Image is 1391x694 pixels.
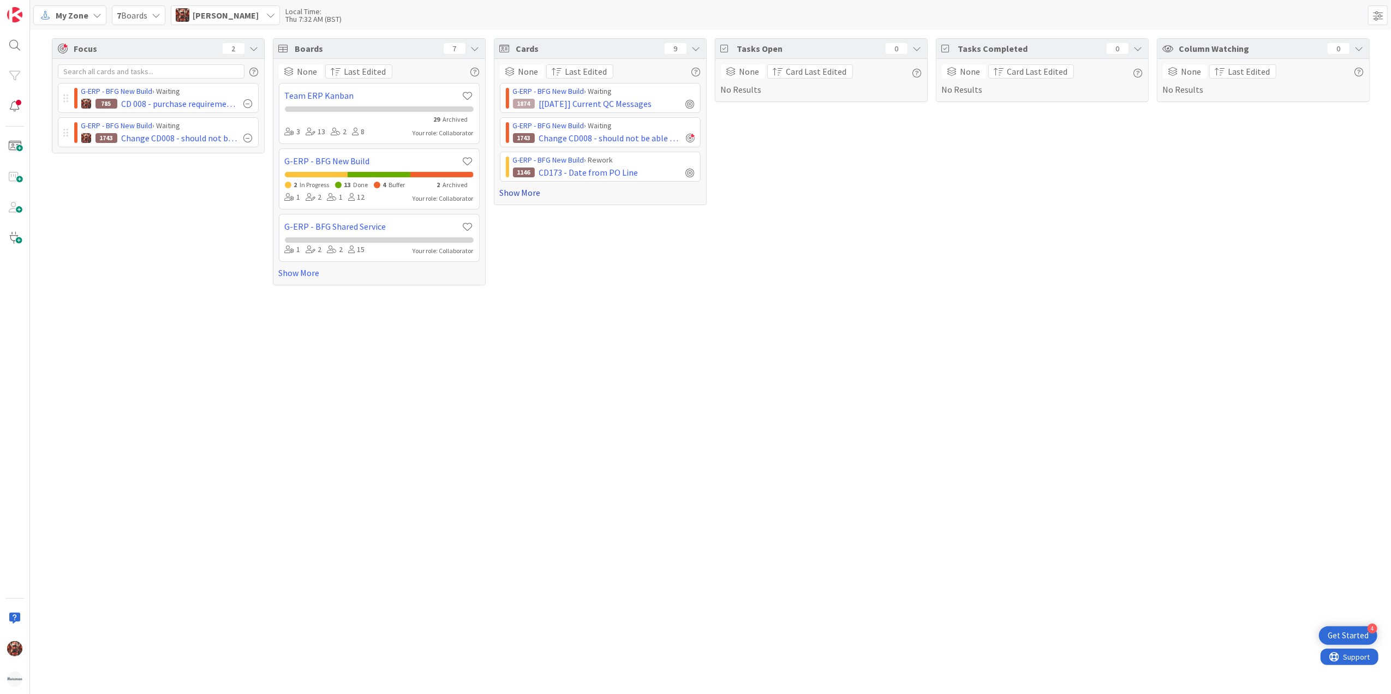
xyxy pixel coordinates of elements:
[23,2,50,15] span: Support
[285,8,342,15] div: Local Time:
[285,15,342,23] div: Thu 7:32 AM (BST)
[81,133,91,143] img: JK
[331,126,347,138] div: 2
[56,9,88,22] span: My Zone
[122,97,240,110] span: CD 008 - purchase requirement for external operation
[546,64,613,79] button: Last Edited
[1328,43,1350,54] div: 0
[7,641,22,656] img: JK
[443,181,468,189] span: Archived
[306,126,326,138] div: 13
[117,9,147,22] span: Boards
[354,181,368,189] span: Done
[58,64,244,79] input: Search all cards and tasks...
[665,43,686,54] div: 9
[295,42,438,55] span: Boards
[539,97,652,110] span: [[DATE]] Current QC Messages
[1319,626,1377,645] div: Open Get Started checklist, remaining modules: 4
[786,65,847,78] span: Card Last Edited
[721,64,922,96] div: No Results
[95,133,117,143] div: 1743
[437,181,440,189] span: 2
[513,155,584,165] a: G-ERP - BFG New Build
[1228,65,1270,78] span: Last Edited
[297,65,318,78] span: None
[513,167,535,177] div: 1146
[383,181,386,189] span: 4
[413,128,474,138] div: Your role: Collaborator
[349,192,365,204] div: 12
[513,133,535,143] div: 1743
[353,126,365,138] div: 8
[285,244,301,256] div: 1
[513,99,535,109] div: 1874
[539,131,682,145] span: Change CD008 - should not be able to authorize a PR line with quantity = 0
[1107,43,1129,54] div: 0
[413,246,474,256] div: Your role: Collaborator
[539,166,638,179] span: CD173 - Date from PO Line
[344,65,386,78] span: Last Edited
[327,244,343,256] div: 2
[285,89,462,102] a: Team ERP Kanban
[285,154,462,167] a: G-ERP - BFG New Build
[513,120,695,131] div: › Waiting
[1328,630,1369,641] div: Get Started
[285,126,301,138] div: 3
[193,9,259,22] span: [PERSON_NAME]
[444,43,465,54] div: 7
[767,64,853,79] button: Card Last Edited
[81,121,153,130] a: G-ERP - BFG New Build
[958,42,1101,55] span: Tasks Completed
[1163,64,1364,96] div: No Results
[565,65,607,78] span: Last Edited
[176,8,189,22] img: JK
[223,43,244,54] div: 2
[988,64,1074,79] button: Card Last Edited
[516,42,659,55] span: Cards
[81,99,91,109] img: JK
[513,121,584,130] a: G-ERP - BFG New Build
[294,181,297,189] span: 2
[1209,64,1276,79] button: Last Edited
[285,220,462,233] a: G-ERP - BFG Shared Service
[74,42,214,55] span: Focus
[7,7,22,22] img: Visit kanbanzone.com
[349,244,365,256] div: 15
[737,42,880,55] span: Tasks Open
[389,181,405,189] span: Buffer
[739,65,760,78] span: None
[279,266,480,279] a: Show More
[81,120,253,131] div: › Waiting
[285,192,301,204] div: 1
[513,154,695,166] div: › Rework
[1179,42,1322,55] span: Column Watching
[1007,65,1068,78] span: Card Last Edited
[117,10,121,21] b: 7
[513,86,695,97] div: › Waiting
[942,64,1143,96] div: No Results
[1181,65,1202,78] span: None
[7,672,22,687] img: avatar
[960,65,981,78] span: None
[434,115,440,123] span: 29
[81,86,153,96] a: G-ERP - BFG New Build
[300,181,330,189] span: In Progress
[500,186,701,199] a: Show More
[413,194,474,204] div: Your role: Collaborator
[306,244,322,256] div: 2
[443,115,468,123] span: Archived
[886,43,908,54] div: 0
[306,192,322,204] div: 2
[518,65,539,78] span: None
[513,86,584,96] a: G-ERP - BFG New Build
[325,64,392,79] button: Last Edited
[327,192,343,204] div: 1
[122,131,240,145] span: Change CD008 - should not be able to authorize a PR line with quantity = 0
[95,99,117,109] div: 785
[81,86,253,97] div: › Waiting
[1368,624,1377,633] div: 4
[344,181,351,189] span: 13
